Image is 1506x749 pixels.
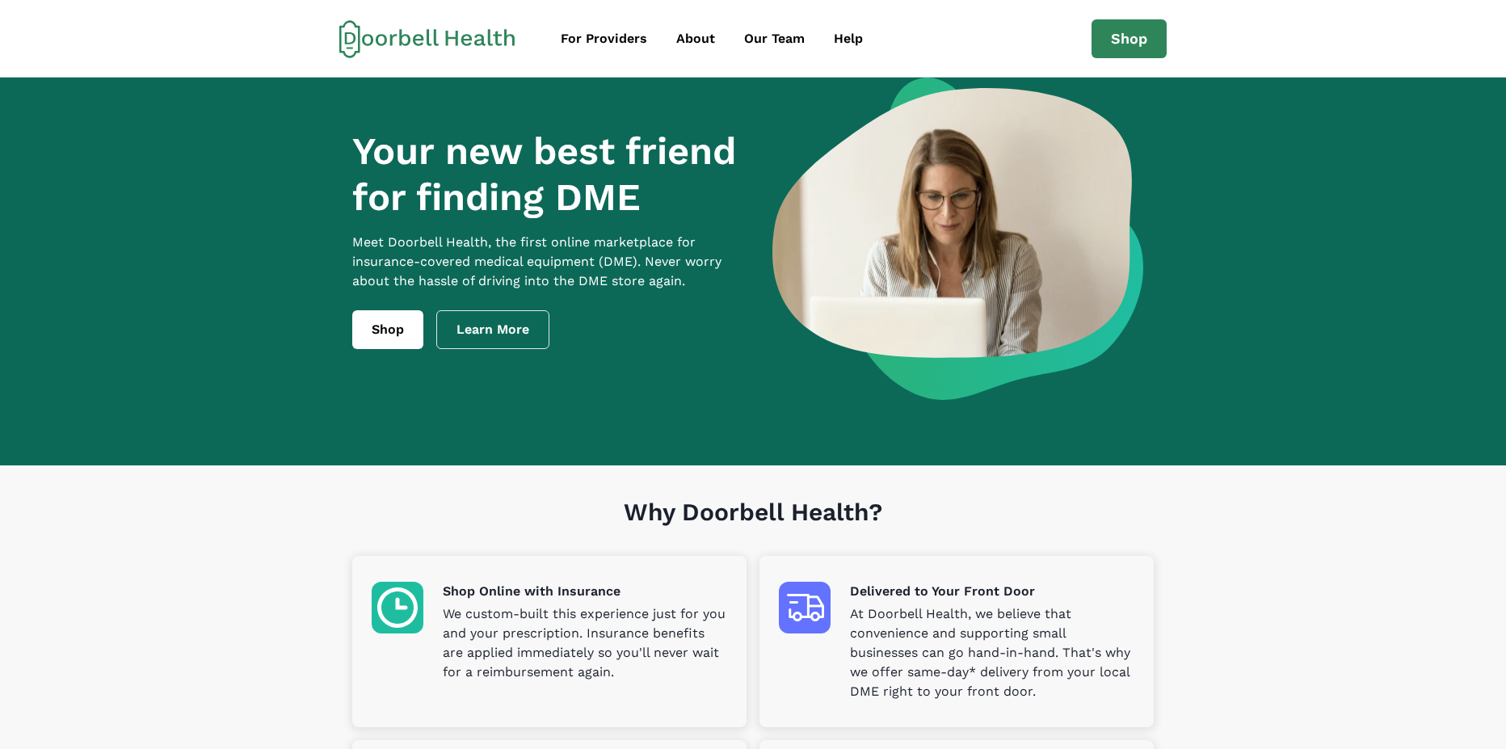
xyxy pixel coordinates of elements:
a: Shop [1092,19,1167,58]
img: Shop Online with Insurance icon [372,582,423,633]
p: We custom-built this experience just for you and your prescription. Insurance benefits are applie... [443,604,727,682]
a: Our Team [731,23,818,55]
p: At Doorbell Health, we believe that convenience and supporting small businesses can go hand-in-ha... [850,604,1134,701]
p: Meet Doorbell Health, the first online marketplace for insurance-covered medical equipment (DME).... [352,233,745,291]
div: Help [834,29,863,48]
a: Help [821,23,876,55]
h1: Why Doorbell Health? [352,498,1154,556]
img: Delivered to Your Front Door icon [779,582,831,633]
a: About [663,23,728,55]
p: Shop Online with Insurance [443,582,727,601]
p: Delivered to Your Front Door [850,582,1134,601]
a: For Providers [548,23,660,55]
h1: Your new best friend for finding DME [352,128,745,220]
div: Our Team [744,29,805,48]
a: Shop [352,310,423,349]
div: For Providers [561,29,647,48]
a: Learn More [436,310,549,349]
div: About [676,29,715,48]
img: a woman looking at a computer [772,78,1143,400]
